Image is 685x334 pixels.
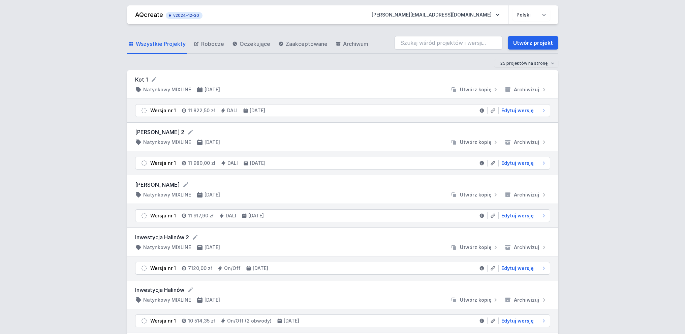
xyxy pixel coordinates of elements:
[448,297,502,303] button: Utwórz kopię
[508,36,558,50] a: Utwórz projekt
[182,181,189,188] button: Edytuj nazwę projektu
[395,36,502,50] input: Szukaj wśród projektów i wersji...
[460,297,492,303] span: Utwórz kopię
[514,191,539,198] span: Archiwizuj
[366,9,505,21] button: [PERSON_NAME][EMAIL_ADDRESS][DOMAIN_NAME]
[169,13,199,18] span: v2024-12-30
[192,34,225,54] a: Robocze
[205,139,220,146] h4: [DATE]
[499,107,547,114] a: Edytuj wersję
[151,76,157,83] button: Edytuj nazwę projektu
[499,212,547,219] a: Edytuj wersję
[512,9,550,21] select: Wybierz język
[501,317,534,324] span: Edytuj wersję
[250,160,266,166] h4: [DATE]
[460,139,492,146] span: Utwórz kopię
[240,40,270,48] span: Oczekujące
[227,317,272,324] h4: On/Off (2 obwody)
[135,286,550,294] form: Inwestycja Halinów
[250,107,265,114] h4: [DATE]
[284,317,299,324] h4: [DATE]
[188,317,215,324] h4: 10 514,35 zł
[187,286,194,293] button: Edytuj nazwę projektu
[460,191,492,198] span: Utwórz kopię
[501,160,534,166] span: Edytuj wersję
[253,265,268,272] h4: [DATE]
[227,107,238,114] h4: DALI
[514,86,539,93] span: Archiwizuj
[205,244,220,251] h4: [DATE]
[205,191,220,198] h4: [DATE]
[150,160,176,166] div: Wersja nr 1
[448,244,502,251] button: Utwórz kopię
[501,265,534,272] span: Edytuj wersję
[143,297,191,303] h4: Natynkowy MIXLINE
[143,86,191,93] h4: Natynkowy MIXLINE
[499,160,547,166] a: Edytuj wersję
[231,34,272,54] a: Oczekujące
[141,107,148,114] img: draft.svg
[499,317,547,324] a: Edytuj wersję
[150,317,176,324] div: Wersja nr 1
[127,34,187,54] a: Wszystkie Projekty
[135,181,550,189] form: [PERSON_NAME]
[135,128,550,136] form: [PERSON_NAME] 2
[143,244,191,251] h4: Natynkowy MIXLINE
[448,191,502,198] button: Utwórz kopię
[502,86,550,93] button: Archiwizuj
[502,191,550,198] button: Archiwizuj
[514,244,539,251] span: Archiwizuj
[224,265,241,272] h4: On/Off
[502,244,550,251] button: Archiwizuj
[141,160,148,166] img: draft.svg
[141,212,148,219] img: draft.svg
[141,265,148,272] img: draft.svg
[286,40,328,48] span: Zaakceptowane
[188,265,212,272] h4: 7120,00 zł
[135,233,550,241] form: Inwestycja Halinów 2
[343,40,368,48] span: Archiwum
[135,75,550,84] form: Kot 1
[136,40,186,48] span: Wszystkie Projekty
[514,297,539,303] span: Archiwizuj
[460,86,492,93] span: Utwórz kopię
[150,107,176,114] div: Wersja nr 1
[334,34,370,54] a: Archiwum
[166,11,203,19] button: v2024-12-30
[150,212,176,219] div: Wersja nr 1
[201,40,224,48] span: Robocze
[188,107,215,114] h4: 11 822,50 zł
[277,34,329,54] a: Zaakceptowane
[188,160,215,166] h4: 11 980,00 zł
[448,139,502,146] button: Utwórz kopię
[248,212,264,219] h4: [DATE]
[205,86,220,93] h4: [DATE]
[187,129,194,135] button: Edytuj nazwę projektu
[205,297,220,303] h4: [DATE]
[460,244,492,251] span: Utwórz kopię
[501,212,534,219] span: Edytuj wersję
[502,297,550,303] button: Archiwizuj
[448,86,502,93] button: Utwórz kopię
[143,191,191,198] h4: Natynkowy MIXLINE
[141,317,148,324] img: draft.svg
[501,107,534,114] span: Edytuj wersję
[135,11,163,18] a: AQcreate
[502,139,550,146] button: Archiwizuj
[499,265,547,272] a: Edytuj wersję
[150,265,176,272] div: Wersja nr 1
[226,212,236,219] h4: DALI
[192,234,198,241] button: Edytuj nazwę projektu
[227,160,238,166] h4: DALI
[514,139,539,146] span: Archiwizuj
[188,212,214,219] h4: 11 917,90 zł
[143,139,191,146] h4: Natynkowy MIXLINE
